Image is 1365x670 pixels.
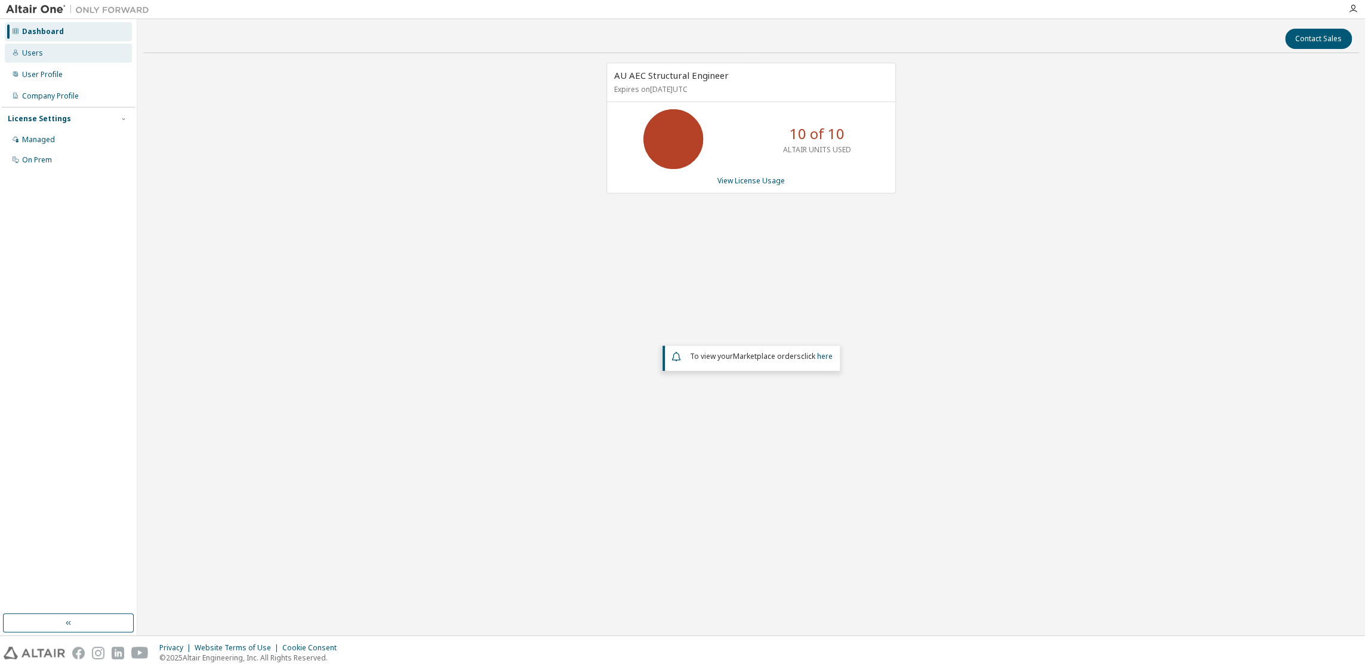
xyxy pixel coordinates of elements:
[22,91,79,101] div: Company Profile
[690,351,833,361] span: To view your click
[614,84,885,94] p: Expires on [DATE] UTC
[783,145,851,155] p: ALTAIR UNITS USED
[282,643,344,653] div: Cookie Consent
[22,70,63,79] div: User Profile
[790,124,845,144] p: 10 of 10
[4,647,65,659] img: altair_logo.svg
[22,155,52,165] div: On Prem
[614,69,729,81] span: AU AEC Structural Engineer
[195,643,282,653] div: Website Terms of Use
[22,135,55,145] div: Managed
[817,351,833,361] a: here
[72,647,85,659] img: facebook.svg
[733,351,801,361] em: Marketplace orders
[22,27,64,36] div: Dashboard
[22,48,43,58] div: Users
[6,4,155,16] img: Altair One
[8,114,71,124] div: License Settings
[717,176,785,186] a: View License Usage
[131,647,149,659] img: youtube.svg
[112,647,124,659] img: linkedin.svg
[159,643,195,653] div: Privacy
[92,647,104,659] img: instagram.svg
[159,653,344,663] p: © 2025 Altair Engineering, Inc. All Rights Reserved.
[1285,29,1352,49] button: Contact Sales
